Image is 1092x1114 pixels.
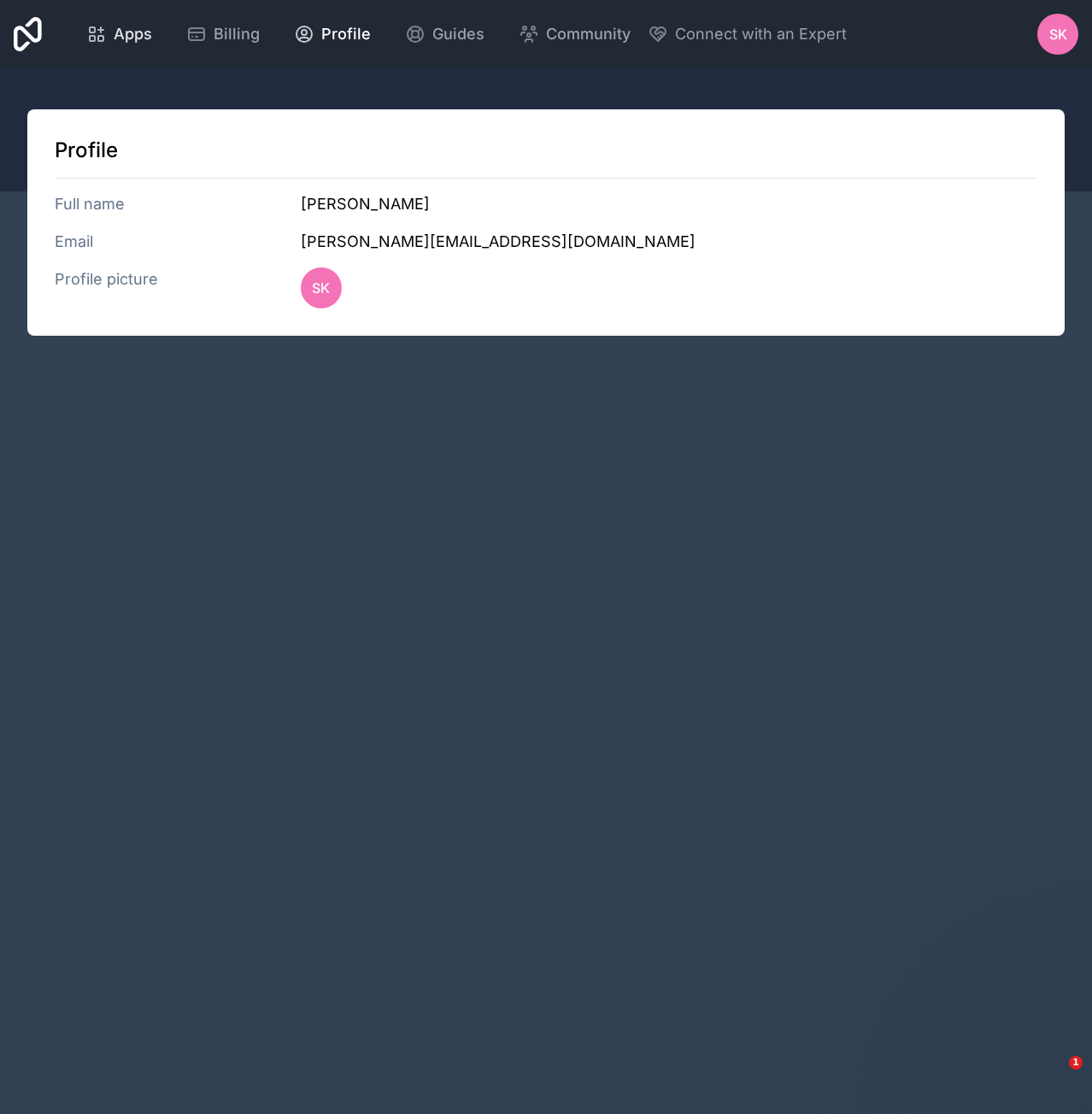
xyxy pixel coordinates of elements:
[648,22,847,46] button: Connect with an Expert
[432,22,484,46] span: Guides
[505,15,644,53] a: Community
[73,15,166,53] a: Apps
[55,230,301,254] h3: Email
[321,22,371,46] span: Profile
[280,15,385,53] a: Profile
[391,15,498,53] a: Guides
[1069,1056,1083,1070] span: 1
[1049,24,1067,44] span: SK
[546,22,631,46] span: Community
[214,22,260,46] span: Billing
[55,137,1037,164] h1: Profile
[1034,1056,1075,1097] iframe: Intercom live chat
[312,278,330,298] span: SK
[55,267,301,308] h3: Profile picture
[301,230,1038,254] h3: [PERSON_NAME][EMAIL_ADDRESS][DOMAIN_NAME]
[301,192,1038,216] h3: [PERSON_NAME]
[55,192,301,216] h3: Full name
[675,22,847,46] span: Connect with an Expert
[114,22,152,46] span: Apps
[173,15,273,53] a: Billing
[750,948,1092,1068] iframe: Intercom notifications message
